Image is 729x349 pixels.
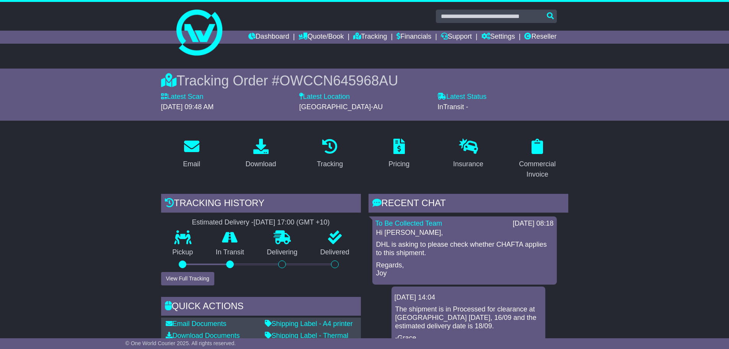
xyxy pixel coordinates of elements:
[376,241,553,257] p: DHL is asking to please check whether CHAFTA applies to this shipment.
[265,320,353,328] a: Shipping Label - A4 printer
[161,72,568,89] div: Tracking Order #
[441,31,472,44] a: Support
[383,136,414,172] a: Pricing
[126,340,236,346] span: © One World Courier 2025. All rights reserved.
[248,31,289,44] a: Dashboard
[395,305,541,330] p: The shipment is in Processed for clearance at [GEOGRAPHIC_DATA] [DATE], 16/09 and the estimated d...
[512,159,563,180] div: Commercial Invoice
[161,93,204,101] label: Latest Scan
[376,261,553,278] p: Regards, Joy
[254,218,330,227] div: [DATE] 17:00 (GMT +10)
[298,31,344,44] a: Quote/Book
[309,248,361,257] p: Delivered
[376,229,553,237] p: Hi [PERSON_NAME],
[178,136,205,172] a: Email
[256,248,309,257] p: Delivering
[448,136,488,172] a: Insurance
[245,159,276,169] div: Download
[453,159,483,169] div: Insurance
[317,159,343,169] div: Tracking
[166,332,240,339] a: Download Documents
[161,297,361,318] div: Quick Actions
[437,93,486,101] label: Latest Status
[299,103,383,111] span: [GEOGRAPHIC_DATA]-AU
[161,194,361,215] div: Tracking history
[395,293,542,302] div: [DATE] 14:04
[312,136,348,172] a: Tracking
[375,220,442,227] a: To Be Collected Team
[507,136,568,182] a: Commercial Invoice
[481,31,515,44] a: Settings
[353,31,387,44] a: Tracking
[279,73,398,88] span: OWCCN645968AU
[161,218,361,227] div: Estimated Delivery -
[183,159,200,169] div: Email
[437,103,468,111] span: InTransit -
[265,332,349,348] a: Shipping Label - Thermal printer
[161,103,214,111] span: [DATE] 09:48 AM
[388,159,409,169] div: Pricing
[396,31,431,44] a: Financials
[166,320,227,328] a: Email Documents
[395,334,541,342] p: -Grace
[299,93,350,101] label: Latest Location
[240,136,281,172] a: Download
[369,194,568,215] div: RECENT CHAT
[513,220,554,228] div: [DATE] 08:18
[524,31,556,44] a: Reseller
[161,272,214,285] button: View Full Tracking
[161,248,205,257] p: Pickup
[204,248,256,257] p: In Transit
